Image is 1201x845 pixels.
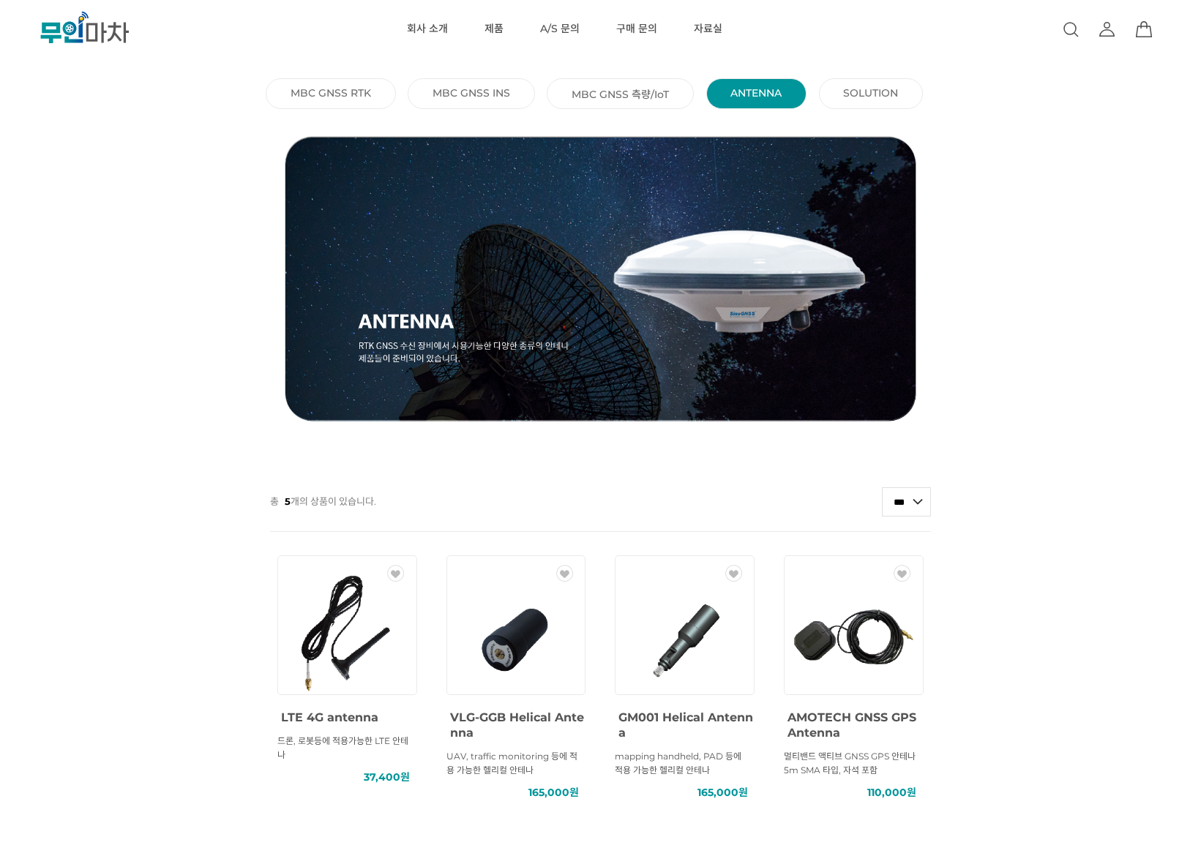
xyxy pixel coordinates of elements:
span: 110,000원 [867,786,916,800]
p: 총 개의 상품이 있습니다. [270,487,376,515]
a: MBC GNSS 측량/IoT [572,86,669,101]
span: 멀티밴드 액티브 GNSS GPS 안테나 5m SMA 타입, 자석 포함 [784,751,916,775]
span: 165,000원 [528,786,579,800]
a: SOLUTION [843,86,898,99]
span: AMOTECH GNSS GPS Antenna [787,710,916,740]
a: LTE 4G antenna [281,707,378,725]
a: MBC GNSS RTK [291,86,371,99]
img: LTE 4G antenna [282,567,414,699]
span: UAV, traffic monitoring 등에 적용 가능한 헬리컬 안테나 [446,751,577,775]
img: GM001 Helical Antenna [619,567,751,699]
span: LTE 4G antenna [281,710,378,724]
span: mapping handheld, PAD 등에 적용 가능한 헬리컬 안테나 [615,751,741,775]
span: 165,000원 [697,786,748,800]
a: ANTENNA [730,86,782,99]
img: thumbnail_Antenna.png [270,136,931,421]
a: AMOTECH GNSS GPS Antenna [787,707,916,740]
img: AMOTECH GNSS GPS Antenna [787,567,919,699]
span: 드론, 로봇등에 적용가능한 LTE 안테나 [277,735,408,760]
span: 37,400원 [364,770,410,784]
a: MBC GNSS INS [433,86,510,99]
strong: 5 [285,495,291,507]
span: VLG-GGB Helical Antenna [450,710,584,740]
span: GM001 Helical Antenna [618,710,753,740]
img: VLG-GGB Helical Antenna [450,567,582,699]
a: VLG-GGB Helical Antenna [450,707,584,740]
a: GM001 Helical Antenna [618,707,753,740]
